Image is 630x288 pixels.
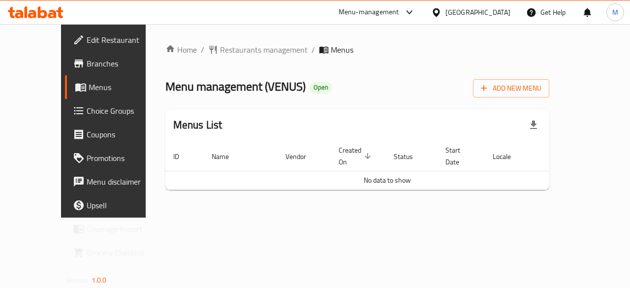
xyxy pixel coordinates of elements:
[339,6,399,18] div: Menu-management
[87,176,158,188] span: Menu disclaimer
[165,44,550,56] nav: breadcrumb
[212,151,242,162] span: Name
[173,118,222,132] h2: Menus List
[66,274,90,287] span: Version:
[65,193,166,217] a: Upsell
[445,7,510,18] div: [GEOGRAPHIC_DATA]
[310,83,332,92] span: Open
[65,123,166,146] a: Coupons
[165,44,197,56] a: Home
[445,144,473,168] span: Start Date
[65,28,166,52] a: Edit Restaurant
[165,141,609,190] table: enhanced table
[87,152,158,164] span: Promotions
[312,44,315,56] li: /
[208,44,308,56] a: Restaurants management
[522,113,545,137] div: Export file
[65,217,166,241] a: Coverage Report
[65,146,166,170] a: Promotions
[364,174,411,187] span: No data to show
[165,75,306,97] span: Menu management ( VENUS )
[87,223,158,235] span: Coverage Report
[92,274,107,287] span: 1.0.0
[87,199,158,211] span: Upsell
[473,79,549,97] button: Add New Menu
[87,58,158,69] span: Branches
[65,99,166,123] a: Choice Groups
[65,52,166,75] a: Branches
[612,7,618,18] span: M
[481,82,541,95] span: Add New Menu
[310,82,332,94] div: Open
[87,247,158,258] span: Grocery Checklist
[535,141,609,171] th: Actions
[65,75,166,99] a: Menus
[87,34,158,46] span: Edit Restaurant
[173,151,192,162] span: ID
[285,151,319,162] span: Vendor
[331,44,353,56] span: Menus
[89,81,158,93] span: Menus
[65,170,166,193] a: Menu disclaimer
[65,241,166,264] a: Grocery Checklist
[87,105,158,117] span: Choice Groups
[394,151,426,162] span: Status
[201,44,204,56] li: /
[493,151,524,162] span: Locale
[339,144,374,168] span: Created On
[220,44,308,56] span: Restaurants management
[87,128,158,140] span: Coupons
